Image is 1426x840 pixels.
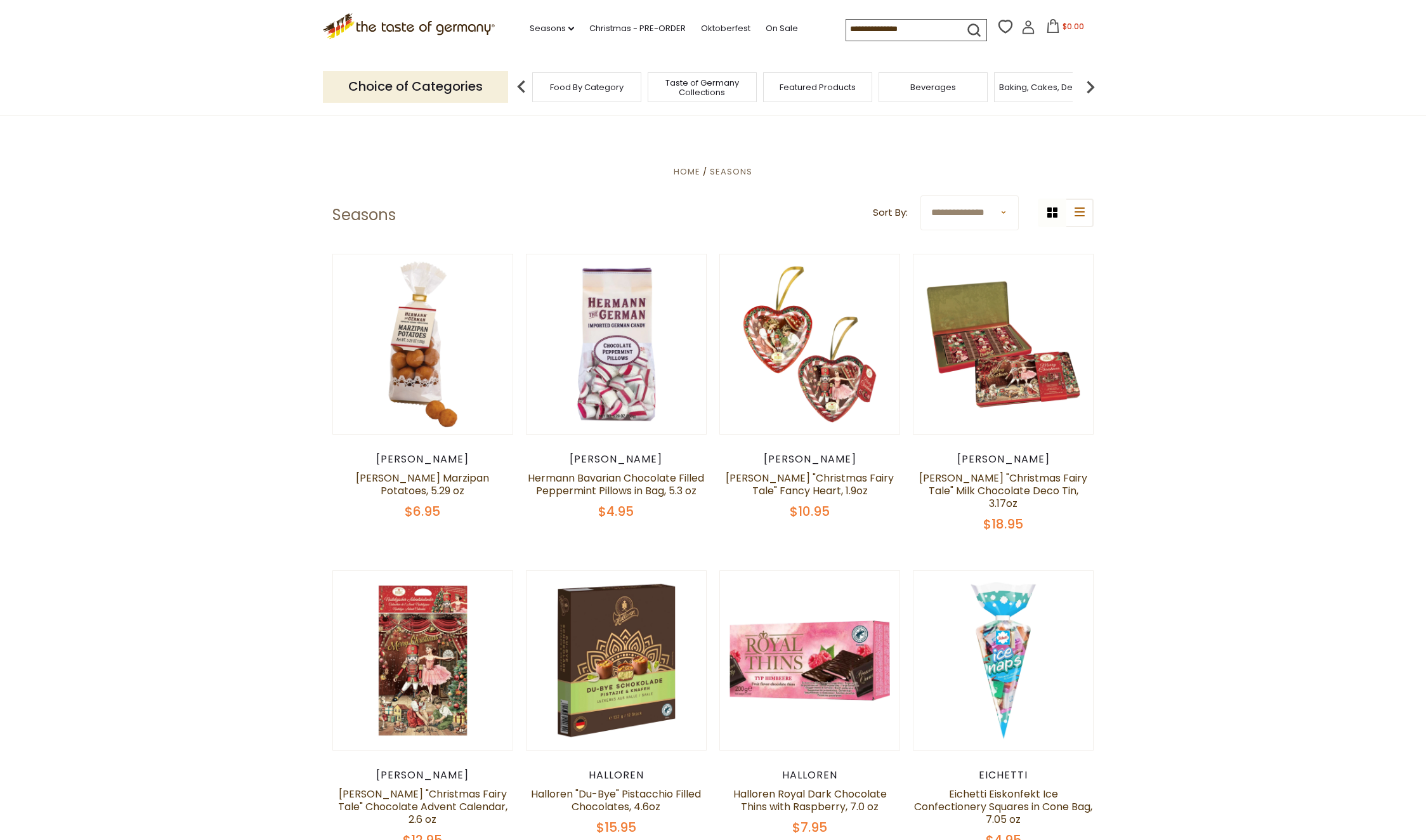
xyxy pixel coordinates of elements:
img: Eichetti Eiskonfekt Ice Confectionery Squares in Cone Bag, 7.05 oz [913,571,1093,751]
div: [PERSON_NAME] [913,453,1094,466]
span: $15.95 [596,818,636,836]
img: next arrow [1078,74,1103,100]
img: Heidel "Christmas Fairy Tale" Fancy Heart, 1.9oz [720,254,899,434]
a: Home [674,166,700,178]
div: [PERSON_NAME] [332,769,513,782]
a: Seasons [530,22,574,36]
span: $10.95 [790,502,830,520]
img: Halloren Royal Dark Chocolate Thins with Raspberry, 7.0 oz [720,571,899,751]
div: [PERSON_NAME] [332,453,513,466]
img: Hermann Bavarian Marzipan Potatoes, 5.29 oz [333,254,513,434]
img: Halloren "Du-Bye" Pistacchio Filled Chocolates, 4.6oz [527,571,706,751]
p: Choice of Categories [323,71,508,102]
a: Eichetti Eiskonfekt Ice Confectionery Squares in Cone Bag, 7.05 oz [914,787,1092,827]
a: Hermann Bavarian Chocolate Filled Peppermint Pillows in Bag, 5.3 oz [528,471,704,498]
img: Hermann Bavarian Chocolate Filled Peppermint Pillows in Bag, 5.3 oz [527,254,706,434]
a: Halloren "Du-Bye" Pistacchio Filled Chocolates, 4.6oz [531,787,701,814]
div: [PERSON_NAME] [526,453,707,466]
a: [PERSON_NAME] "Christmas Fairy Tale" Fancy Heart, 1.9oz [726,471,894,498]
div: Halloren [526,769,707,782]
div: Halloren [719,769,900,782]
span: $7.95 [792,818,827,836]
a: [PERSON_NAME] "Christmas Fairy Tale" Milk Chocolate Deco Tin, 3.17oz [919,471,1087,511]
span: $6.95 [405,502,440,520]
span: $4.95 [598,502,634,520]
h1: Seasons [332,206,396,225]
a: Taste of Germany Collections [651,78,753,97]
label: Sort By: [873,205,908,221]
a: Beverages [910,82,956,92]
a: Baking, Cakes, Desserts [999,82,1097,92]
img: previous arrow [509,74,534,100]
a: Oktoberfest [701,22,750,36]
a: Seasons [710,166,752,178]
a: [PERSON_NAME] "Christmas Fairy Tale" Chocolate Advent Calendar, 2.6 oz [338,787,507,827]
button: $0.00 [1038,19,1092,38]
div: [PERSON_NAME] [719,453,900,466]
a: [PERSON_NAME] Marzipan Potatoes, 5.29 oz [356,471,489,498]
a: Food By Category [550,82,624,92]
div: Eichetti [913,769,1094,782]
img: Heidel "Christmas Fairy Tale" Chocolate Advent Calendar, 2.6 oz [333,571,513,751]
span: $18.95 [983,515,1023,533]
span: $0.00 [1063,21,1084,32]
a: On Sale [766,22,798,36]
a: Halloren Royal Dark Chocolate Thins with Raspberry, 7.0 oz [733,787,887,814]
a: Featured Products [780,82,856,92]
a: Christmas - PRE-ORDER [589,22,686,36]
img: Heidel "Christmas Fairy Tale" Milk Chocolate Deco Tin, 3.17oz [913,254,1093,434]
